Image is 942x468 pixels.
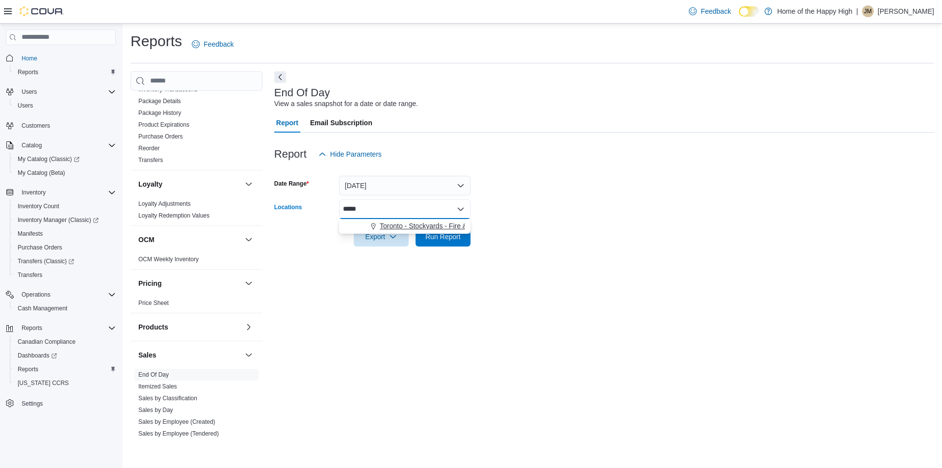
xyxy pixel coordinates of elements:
[314,144,386,164] button: Hide Parameters
[685,1,734,21] a: Feedback
[131,25,262,170] div: Inventory
[131,253,262,269] div: OCM
[22,55,37,62] span: Home
[2,186,120,199] button: Inventory
[10,199,120,213] button: Inventory Count
[701,6,731,16] span: Feedback
[274,180,309,188] label: Date Range
[14,66,42,78] a: Reports
[14,153,83,165] a: My Catalog (Classic)
[138,383,177,390] span: Itemized Sales
[14,363,116,375] span: Reports
[274,87,330,99] h3: End Of Day
[339,176,471,195] button: [DATE]
[10,376,120,390] button: [US_STATE] CCRS
[131,198,262,225] div: Loyalty
[138,383,177,390] a: Itemized Sales
[138,430,219,437] a: Sales by Employee (Tendered)
[188,34,237,54] a: Feedback
[777,5,852,17] p: Home of the Happy High
[243,349,255,361] button: Sales
[2,288,120,302] button: Operations
[138,300,169,306] a: Price Sheet
[18,257,74,265] span: Transfers (Classic)
[14,303,116,314] span: Cash Management
[138,322,241,332] button: Products
[138,86,198,93] a: Inventory Transactions
[138,350,157,360] h3: Sales
[243,178,255,190] button: Loyalty
[204,39,234,49] span: Feedback
[138,406,173,414] span: Sales by Day
[14,336,79,348] a: Canadian Compliance
[310,113,372,133] span: Email Subscription
[14,269,46,281] a: Transfers
[138,278,161,288] h3: Pricing
[18,139,46,151] button: Catalog
[138,133,183,140] span: Purchase Orders
[10,362,120,376] button: Reports
[10,213,120,227] a: Inventory Manager (Classic)
[138,179,241,189] button: Loyalty
[22,88,37,96] span: Users
[18,397,116,409] span: Settings
[14,66,116,78] span: Reports
[425,232,461,242] span: Run Report
[14,214,116,226] span: Inventory Manager (Classic)
[18,244,62,251] span: Purchase Orders
[18,86,116,98] span: Users
[878,5,934,17] p: [PERSON_NAME]
[18,68,38,76] span: Reports
[14,228,116,240] span: Manifests
[274,71,286,83] button: Next
[138,212,209,219] a: Loyalty Redemption Values
[138,418,215,425] a: Sales by Employee (Created)
[10,241,120,254] button: Purchase Orders
[138,371,169,379] span: End Of Day
[14,214,103,226] a: Inventory Manager (Classic)
[18,216,99,224] span: Inventory Manager (Classic)
[14,255,78,267] a: Transfers (Classic)
[2,85,120,99] button: Users
[18,187,116,198] span: Inventory
[457,205,465,213] button: Close list of options
[18,322,116,334] span: Reports
[10,268,120,282] button: Transfers
[856,5,858,17] p: |
[138,255,199,263] span: OCM Weekly Inventory
[18,120,54,132] a: Customers
[138,299,169,307] span: Price Sheet
[14,167,69,179] a: My Catalog (Beta)
[18,352,57,359] span: Dashboards
[14,377,116,389] span: Washington CCRS
[276,113,298,133] span: Report
[138,156,163,164] span: Transfers
[354,227,409,247] button: Export
[274,148,307,160] h3: Report
[339,219,471,233] div: Choose from the following options
[14,242,116,253] span: Purchase Orders
[138,110,181,116] a: Package History
[274,203,302,211] label: Locations
[6,47,116,436] nav: Complex example
[10,99,120,112] button: Users
[18,155,79,163] span: My Catalog (Classic)
[22,400,43,408] span: Settings
[14,269,116,281] span: Transfers
[131,297,262,313] div: Pricing
[138,350,241,360] button: Sales
[138,235,241,245] button: OCM
[10,152,120,166] a: My Catalog (Classic)
[18,322,46,334] button: Reports
[138,322,168,332] h3: Products
[18,365,38,373] span: Reports
[138,394,197,402] span: Sales by Classification
[330,149,382,159] span: Hide Parameters
[14,153,116,165] span: My Catalog (Classic)
[339,219,471,233] button: Toronto - Stockyards - Fire & Flower
[22,291,51,299] span: Operations
[138,144,159,152] span: Reorder
[18,230,43,238] span: Manifests
[131,31,182,51] h1: Reports
[22,122,50,130] span: Customers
